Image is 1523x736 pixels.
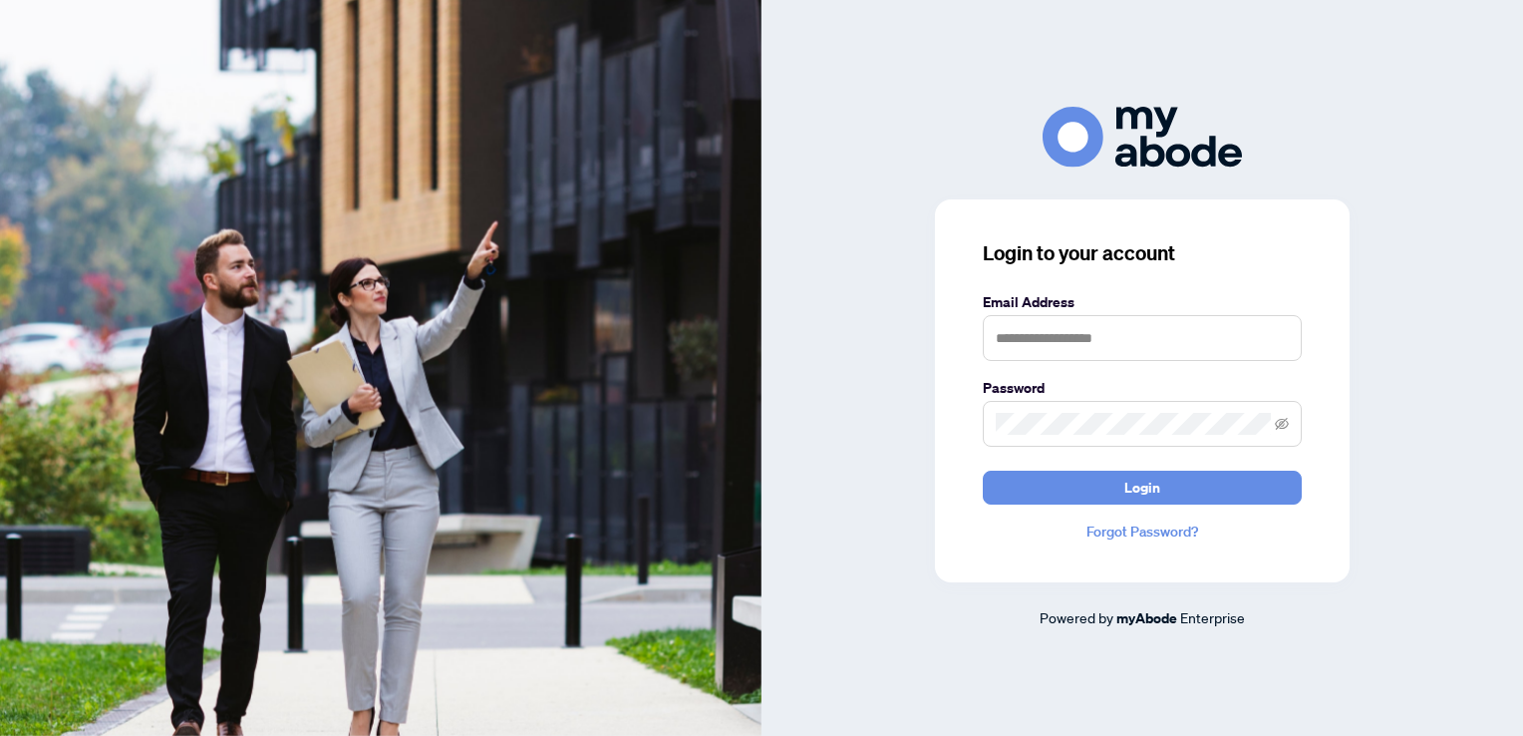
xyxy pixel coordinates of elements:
span: eye-invisible [1275,417,1289,431]
button: Login [983,471,1302,505]
h3: Login to your account [983,239,1302,267]
span: Login [1124,472,1160,504]
label: Password [983,377,1302,399]
span: Powered by [1040,608,1113,626]
span: Enterprise [1180,608,1245,626]
label: Email Address [983,291,1302,313]
img: ma-logo [1043,107,1242,168]
a: myAbode [1116,607,1177,629]
a: Forgot Password? [983,521,1302,543]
